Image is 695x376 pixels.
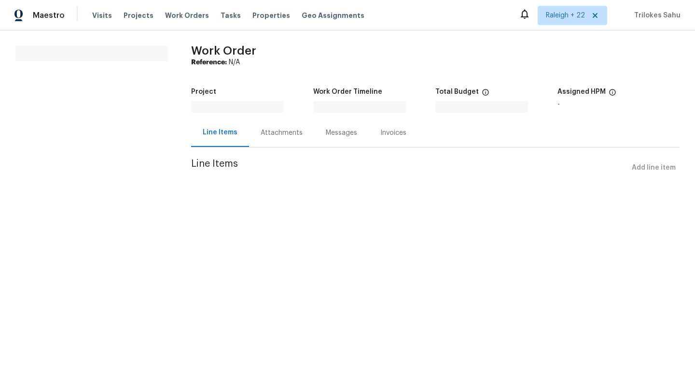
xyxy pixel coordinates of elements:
[313,88,382,95] h5: Work Order Timeline
[191,45,256,57] span: Work Order
[302,11,364,20] span: Geo Assignments
[92,11,112,20] span: Visits
[630,11,681,20] span: Trilokes Sahu
[326,128,357,138] div: Messages
[124,11,153,20] span: Projects
[557,88,606,95] h5: Assigned HPM
[191,58,680,67] div: N/A
[380,128,406,138] div: Invoices
[191,159,628,177] span: Line Items
[435,88,479,95] h5: Total Budget
[609,88,616,101] span: The hpm assigned to this work order.
[165,11,209,20] span: Work Orders
[546,11,585,20] span: Raleigh + 22
[261,128,303,138] div: Attachments
[482,88,489,101] span: The total cost of line items that have been proposed by Opendoor. This sum includes line items th...
[191,88,216,95] h5: Project
[557,101,680,108] div: -
[33,11,65,20] span: Maestro
[203,128,237,137] div: Line Items
[221,12,241,19] span: Tasks
[191,59,227,66] b: Reference:
[252,11,290,20] span: Properties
